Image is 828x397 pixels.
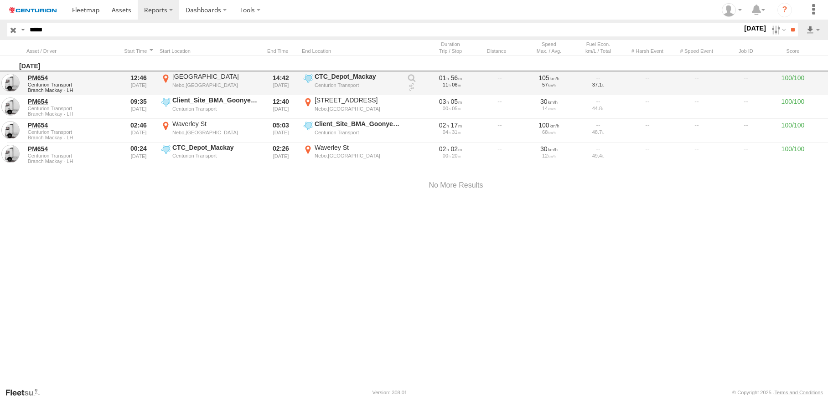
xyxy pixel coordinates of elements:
span: 31 [452,129,461,135]
a: View on breadcrumb report [407,83,416,92]
div: Nebo,[GEOGRAPHIC_DATA] [315,106,401,112]
span: Centurion Transport [28,106,116,111]
div: [STREET_ADDRESS] [315,96,401,104]
span: Filter Results to this Group [28,111,116,117]
span: 02 [451,145,462,153]
span: 02 [439,122,449,129]
div: 57 [528,82,570,87]
div: 14:42 [DATE] [264,72,298,94]
img: logo.svg [9,7,57,13]
span: Centurion Transport [28,129,116,135]
div: [GEOGRAPHIC_DATA] [172,72,259,81]
span: 11 [443,82,450,87]
div: 100 [528,121,570,129]
div: [7321s] 22/09/2025 00:24 - 22/09/2025 02:26 [429,145,472,153]
div: Centurion Transport [172,106,259,112]
div: 100/100 [772,120,813,142]
span: 03 [439,98,449,105]
span: 00 [443,153,450,158]
div: Cheryl Parkes [719,3,745,17]
label: Click to View Event Location [160,143,260,165]
div: 00:24 [DATE] [121,143,156,165]
div: Centurion Transport [315,82,401,88]
a: View Events [407,74,416,83]
div: Click to Sort [264,48,298,54]
div: 37.1 [577,82,620,87]
a: View Asset in Asset Management [1,74,20,92]
a: View Asset in Asset Management [1,97,20,116]
a: Visit our Website [5,388,47,397]
a: PM654 [28,97,116,106]
label: [DATE] [742,23,768,33]
div: Click to Sort [121,48,156,54]
div: Waverley St [172,120,259,128]
div: 100/100 [772,96,813,118]
div: 12 [528,153,570,158]
span: Centurion Transport [28,153,116,158]
span: 00 [443,106,450,111]
div: Click to Sort [26,48,118,54]
div: 05:03 [DATE] [264,120,298,142]
div: Score [772,48,813,54]
span: Filter Results to this Group [28,135,116,140]
label: Search Filter Options [768,23,787,36]
div: CTC_Depot_Mackay [315,72,401,81]
label: Click to View Event Location [302,72,402,94]
a: Terms and Conditions [775,390,823,395]
div: Waverley St [315,143,401,152]
div: Centurion Transport [315,129,401,136]
div: 48.7 [577,129,620,135]
div: Version: 308.01 [373,390,407,395]
label: Click to View Event Location [302,96,402,118]
div: [8244s] 22/09/2025 02:46 - 22/09/2025 05:03 [429,121,472,129]
div: 02:26 [DATE] [264,143,298,165]
div: 105 [528,74,570,82]
div: Nebo,[GEOGRAPHIC_DATA] [172,129,259,136]
div: 30 [528,145,570,153]
span: 05 [451,98,462,105]
div: 68 [528,129,570,135]
div: 02:46 [DATE] [121,120,156,142]
div: 49.4 [577,153,620,158]
div: 100/100 [772,72,813,94]
div: Client_Site_BMA_Goonyella-Riverside-Mine [172,96,259,104]
span: 06 [452,82,461,87]
div: 14 [528,106,570,111]
span: 05 [452,106,461,111]
a: PM654 [28,74,116,82]
div: CTC_Depot_Mackay [172,143,259,152]
label: Click to View Event Location [160,72,260,94]
span: 56 [451,74,462,81]
a: PM654 [28,145,116,153]
div: 44.8 [577,106,620,111]
div: Job ID [723,48,769,54]
label: Search Query [19,23,26,36]
div: Client_Site_BMA_Goonyella-Riverside-Mine [315,120,401,128]
label: Click to View Event Location [302,143,402,165]
div: 12:40 [DATE] [264,96,298,118]
span: Centurion Transport [28,82,116,87]
span: 02 [439,145,449,153]
div: 09:35 [DATE] [121,96,156,118]
div: 12:46 [DATE] [121,72,156,94]
label: Click to View Event Location [160,96,260,118]
a: View Asset in Asset Management [1,145,20,163]
div: [11137s] 22/09/2025 09:35 - 22/09/2025 12:40 [429,97,472,106]
i: ? [777,3,792,17]
span: 20 [452,153,461,158]
label: Click to View Event Location [160,120,260,142]
div: © Copyright 2025 - [732,390,823,395]
div: Nebo,[GEOGRAPHIC_DATA] [315,153,401,159]
div: 100/100 [772,143,813,165]
label: Click to View Event Location [302,120,402,142]
span: 04 [443,129,450,135]
span: 17 [451,122,462,129]
div: Click to Sort [477,48,523,54]
span: Filter Results to this Group [28,87,116,93]
div: [6980s] 22/09/2025 12:46 - 22/09/2025 14:42 [429,74,472,82]
a: PM654 [28,121,116,129]
label: Export results as... [805,23,821,36]
span: 01 [439,74,449,81]
a: View Asset in Asset Management [1,121,20,139]
div: Centurion Transport [172,153,259,159]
